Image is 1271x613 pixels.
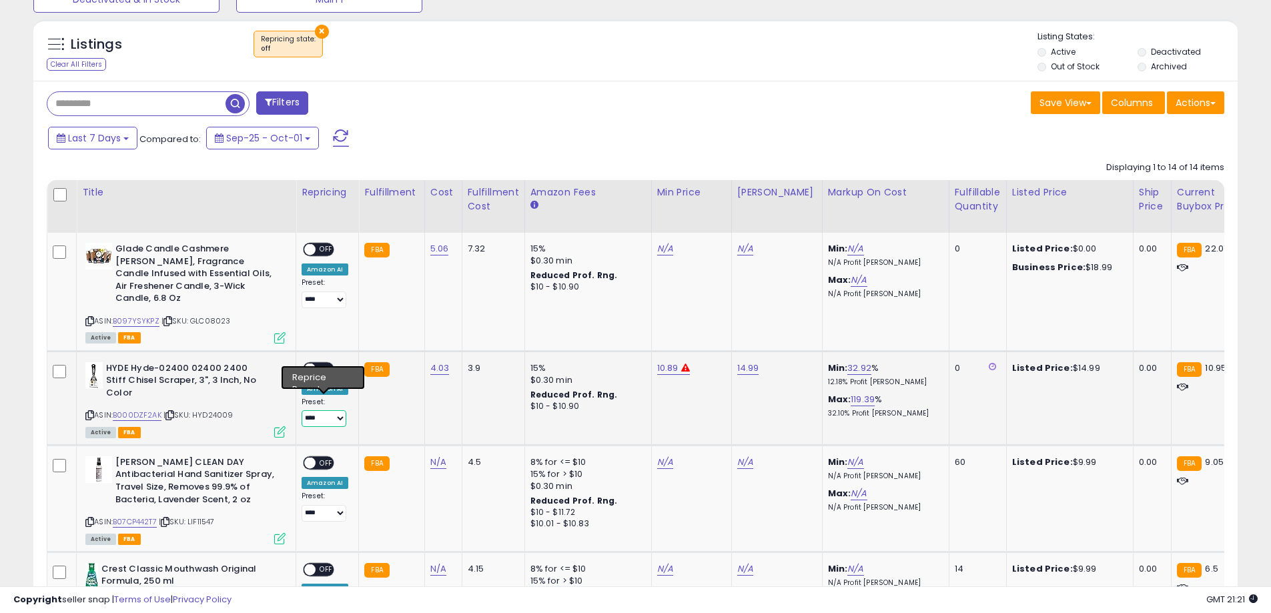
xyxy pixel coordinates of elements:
[828,562,848,575] b: Min:
[47,58,106,71] div: Clear All Filters
[1037,31,1238,43] p: Listing States:
[316,244,337,255] span: OFF
[737,362,759,375] a: 14.99
[822,180,949,233] th: The percentage added to the cost of goods (COGS) that forms the calculator for Min & Max prices.
[256,91,308,115] button: Filters
[364,243,389,257] small: FBA
[530,269,618,281] b: Reduced Prof. Rng.
[828,472,939,481] p: N/A Profit [PERSON_NAME]
[316,564,337,575] span: OFF
[1012,185,1128,199] div: Listed Price
[1205,562,1218,575] span: 6.5
[955,563,996,575] div: 14
[1177,243,1202,257] small: FBA
[530,468,641,480] div: 15% for > $10
[530,507,641,518] div: $10 - $11.72
[85,362,286,436] div: ASIN:
[1151,46,1201,57] label: Deactivated
[261,44,316,53] div: off
[364,563,389,578] small: FBA
[13,593,62,606] strong: Copyright
[430,185,456,199] div: Cost
[530,456,641,468] div: 8% for <= $10
[430,456,446,469] a: N/A
[530,362,641,374] div: 15%
[737,456,753,469] a: N/A
[85,243,286,342] div: ASIN:
[364,185,418,199] div: Fulfillment
[1102,91,1165,114] button: Columns
[828,289,939,299] p: N/A Profit [PERSON_NAME]
[955,456,996,468] div: 60
[1177,185,1246,213] div: Current Buybox Price
[851,487,867,500] a: N/A
[955,243,996,255] div: 0
[530,243,641,255] div: 15%
[85,427,116,438] span: All listings currently available for purchase on Amazon
[657,185,726,199] div: Min Price
[828,362,848,374] b: Min:
[173,593,232,606] a: Privacy Policy
[530,401,641,412] div: $10 - $10.90
[1012,242,1073,255] b: Listed Price:
[302,278,348,308] div: Preset:
[737,242,753,255] a: N/A
[1012,362,1123,374] div: $14.99
[530,199,538,211] small: Amazon Fees.
[85,456,112,483] img: 31u589HLkaL._SL40_.jpg
[118,427,141,438] span: FBA
[1012,261,1123,273] div: $18.99
[1167,91,1224,114] button: Actions
[85,332,116,344] span: All listings currently available for purchase on Amazon
[1139,185,1166,213] div: Ship Price
[530,389,618,400] b: Reduced Prof. Rng.
[82,185,290,199] div: Title
[364,456,389,471] small: FBA
[101,563,264,591] b: Crest Classic Mouthwash Original Formula, 250 ml
[302,185,353,199] div: Repricing
[430,242,449,255] a: 5.06
[302,477,348,489] div: Amazon AI
[530,281,641,293] div: $10 - $10.90
[113,316,159,327] a: B097YSYKPZ
[163,410,234,420] span: | SKU: HYD24009
[206,127,319,149] button: Sep-25 - Oct-01
[139,133,201,145] span: Compared to:
[737,562,753,576] a: N/A
[1012,243,1123,255] div: $0.00
[430,362,450,375] a: 4.03
[115,243,278,308] b: Glade Candle Cashmere [PERSON_NAME], Fragrance Candle Infused with Essential Oils, Air Freshener ...
[1205,456,1224,468] span: 9.05
[1177,456,1202,471] small: FBA
[828,503,939,512] p: N/A Profit [PERSON_NAME]
[106,362,268,403] b: HYDE Hyde-02400 02400 2400 Stiff Chisel Scraper, 3", 3 Inch, No Color
[13,594,232,606] div: seller snap | |
[468,456,514,468] div: 4.5
[118,332,141,344] span: FBA
[530,518,641,530] div: $10.01 - $10.83
[468,243,514,255] div: 7.32
[1012,562,1073,575] b: Listed Price:
[530,185,646,199] div: Amazon Fees
[85,563,98,590] img: 413osdoTPhL._SL40_.jpg
[1139,243,1161,255] div: 0.00
[1012,563,1123,575] div: $9.99
[1139,456,1161,468] div: 0.00
[530,563,641,575] div: 8% for <= $10
[1111,96,1153,109] span: Columns
[113,410,161,421] a: B000DZF2AK
[85,534,116,545] span: All listings currently available for purchase on Amazon
[1151,61,1187,72] label: Archived
[159,516,215,527] span: | SKU: LIF11547
[828,258,939,267] p: N/A Profit [PERSON_NAME]
[530,255,641,267] div: $0.30 min
[851,273,867,287] a: N/A
[1012,456,1123,468] div: $9.99
[1139,563,1161,575] div: 0.00
[71,35,122,54] h5: Listings
[85,243,112,269] img: 51kuQrhWxZL._SL40_.jpg
[530,374,641,386] div: $0.30 min
[85,456,286,543] div: ASIN:
[302,383,348,395] div: Amazon AI
[85,362,103,389] img: 41oO3CBm6lL._SL40_.jpg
